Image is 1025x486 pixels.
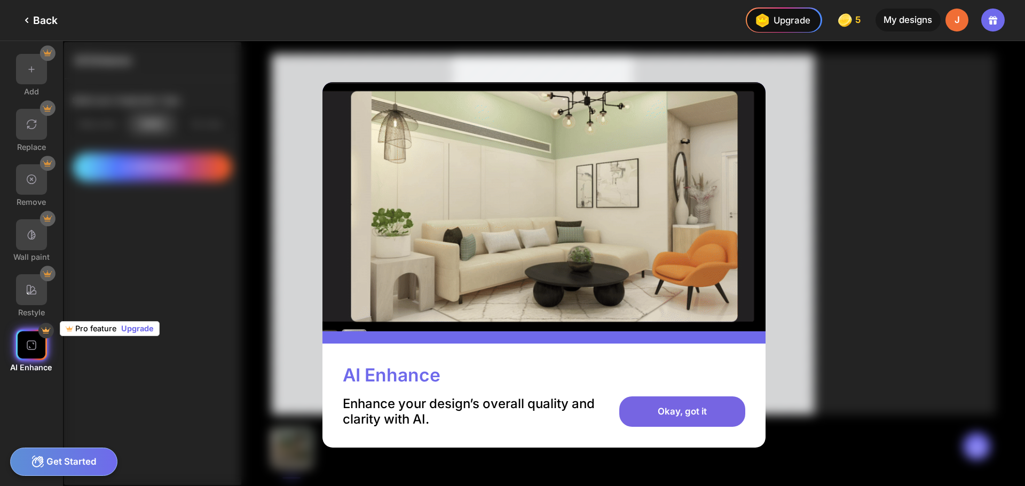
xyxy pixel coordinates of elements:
[17,197,46,206] div: Remove
[24,87,39,96] div: Add
[13,252,50,261] div: Wall paint
[343,364,440,386] div: AI Enhance
[117,324,154,333] span: Upgrade
[876,9,941,31] div: My designs
[343,396,599,427] div: Enhance your design’s overall quality and clarity with AI.
[65,324,154,333] div: Pro feature
[322,82,766,331] img: Editor-gif-fullscreen-upscale.gif
[10,448,117,476] div: Get Started
[752,10,772,30] img: upgrade-nav-btn-icon.gif
[619,396,745,427] div: Okay, got it
[855,15,863,25] span: 5
[20,14,58,27] div: Back
[18,308,45,317] div: Restyle
[17,142,46,152] div: Replace
[945,9,968,31] div: J
[10,363,52,372] div: AI Enhance
[752,10,810,30] div: Upgrade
